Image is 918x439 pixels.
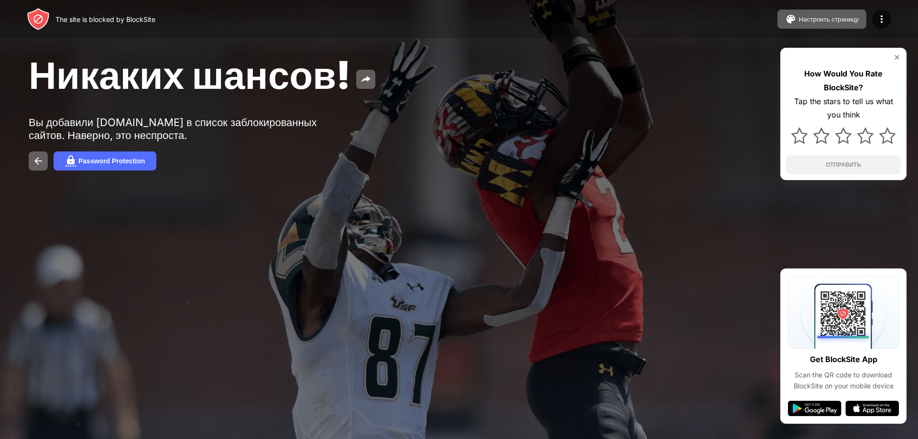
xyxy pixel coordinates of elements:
[810,353,877,366] div: Get BlockSite App
[813,128,830,144] img: star.svg
[786,67,901,95] div: How Would You Rate BlockSite?
[29,52,350,98] span: Никаких шансов!
[791,128,808,144] img: star.svg
[788,370,899,391] div: Scan the QR code to download BlockSite on your mobile device
[788,276,899,349] img: qrcode.svg
[27,8,50,31] img: header-logo.svg
[785,13,797,25] img: pallet.svg
[55,15,155,23] div: The site is blocked by BlockSite
[893,54,901,61] img: rate-us-close.svg
[54,151,156,171] button: Password Protection
[29,116,324,142] div: Вы добавили [DOMAIN_NAME] в список заблокированных сайтов. Наверно, это неспроста.
[798,16,859,23] div: Настроить страницу
[786,155,901,174] button: ОТПРАВИТЬ
[777,10,866,29] button: Настроить страницу
[360,74,372,85] img: share.svg
[78,157,145,165] div: Password Protection
[857,128,874,144] img: star.svg
[786,95,901,122] div: Tap the stars to tell us what you think
[879,128,896,144] img: star.svg
[835,128,852,144] img: star.svg
[33,155,44,167] img: back.svg
[876,13,887,25] img: menu-icon.svg
[65,155,76,167] img: password.svg
[788,401,841,416] img: google-play.svg
[845,401,899,416] img: app-store.svg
